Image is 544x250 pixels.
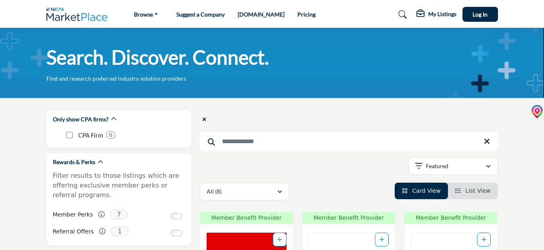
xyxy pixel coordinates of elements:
img: jcrBskumnMAAAAASUVORK5CYII= [530,104,544,119]
p: Find and research preferred industry solution providers [46,75,186,83]
span: 1 [111,226,129,236]
button: Featured [408,157,498,175]
a: Search [391,8,412,21]
a: [DOMAIN_NAME] [238,11,285,18]
span: Log In [473,11,488,18]
button: All (8) [200,183,289,200]
li: Card View [395,183,448,199]
h2: Only show CPA firms? [53,115,109,123]
a: Pricing [297,11,316,18]
p: CPA Firm: CPA Firm [78,131,103,140]
input: Switch to Referral Offers [171,230,182,236]
input: Switch to Member Perks [171,213,182,219]
button: Log In [462,7,498,22]
img: Site Logo [46,8,112,21]
label: Referral Offers [53,225,94,239]
span: Card View [412,187,440,194]
span: Member Benefit Provider [203,214,291,222]
a: View List [455,187,491,194]
a: Add To List [277,236,282,243]
a: Add To List [481,236,486,243]
a: Add To List [379,236,384,243]
span: Member Benefit Provider [305,214,393,222]
p: Featured [426,162,448,170]
a: View Card [402,187,441,194]
div: My Listings [416,10,456,19]
span: 7 [110,209,128,219]
h2: Rewards & Perks [53,158,95,166]
h5: My Listings [428,10,456,18]
input: CPA Firm checkbox [66,132,73,138]
p: Filter results to those listings which are offering exclusive member perks or referral programs. [53,171,185,200]
label: Member Perks [53,208,93,222]
a: Browse [128,9,163,20]
div: 0 Results For CPA Firm [106,131,115,139]
li: List View [448,183,498,199]
span: List View [465,187,490,194]
span: Member Benefit Provider [407,214,495,222]
input: Search Keyword [200,132,498,151]
h1: Search. Discover. Connect. [46,45,269,70]
b: 0 [109,132,112,138]
a: Suggest a Company [176,11,225,18]
p: All (8) [207,187,222,196]
i: Clear search location [202,117,207,122]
